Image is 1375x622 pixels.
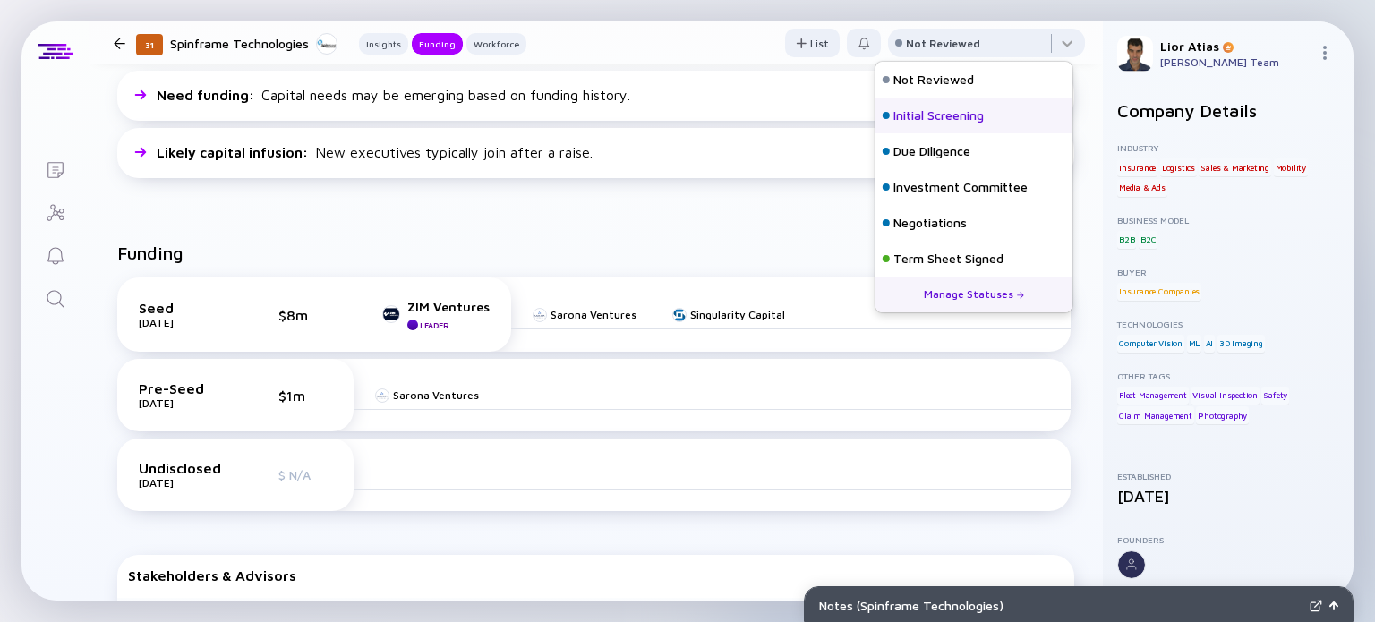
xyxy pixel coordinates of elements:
div: Insurance [1117,158,1157,176]
img: Lior Profile Picture [1117,36,1153,72]
a: Sarona Ventures [375,388,479,402]
div: [DATE] [1117,487,1339,506]
a: Reminders [21,233,89,276]
div: Notes ( Spinframe Technologies ) [819,598,1302,613]
div: Industry [1117,142,1339,153]
div: 3D Imaging [1217,335,1265,353]
div: Insights [359,35,408,53]
div: Claim Management [1117,406,1194,424]
div: Lior Atias [1160,38,1311,54]
div: Safety [1261,387,1289,405]
span: Need funding : [157,87,258,103]
div: Media & Ads [1117,179,1167,197]
button: Workforce [466,33,526,55]
div: Sarona Ventures [393,388,479,402]
div: Capital needs may be emerging based on funding history. [157,87,630,103]
div: Investment Committee [893,178,1028,196]
div: Pre-Seed [139,380,228,396]
div: Manage Statuses [875,277,1072,312]
a: Sarona Ventures [533,308,636,321]
div: [DATE] [139,316,228,329]
div: 31 [136,34,163,55]
div: Logistics [1160,158,1197,176]
div: Workforce [466,35,526,53]
img: Menu [1318,46,1332,60]
div: Spinframe Technologies [170,32,337,55]
div: Other Tags [1117,371,1339,381]
div: B2C [1139,231,1157,249]
div: Insurance Companies [1117,283,1201,301]
div: Initial Screening [893,107,984,124]
div: Fleet Management [1117,387,1189,405]
div: Not Reviewed [893,71,974,89]
div: Buyer [1117,267,1339,277]
div: $8m [278,307,332,323]
a: Search [21,276,89,319]
span: Likely capital infusion : [157,144,312,160]
div: ZIM Ventures [407,299,490,314]
img: Open Notes [1329,601,1338,610]
div: ML [1187,335,1202,353]
h2: Funding [117,243,184,263]
div: Term Sheet Signed [893,250,1003,268]
div: New executives typically join after a raise. [157,144,593,160]
button: Funding [412,33,463,55]
div: [DATE] [139,396,228,410]
div: Photography [1196,406,1249,424]
button: Insights [359,33,408,55]
div: List [785,30,840,57]
div: $ N/A [278,467,332,482]
div: Undisclosed [139,460,228,476]
div: Computer Vision [1117,335,1184,353]
div: Founders [1117,534,1339,545]
div: [DATE] [139,476,228,490]
a: Investor Map [21,190,89,233]
a: ZIM VenturesLeader [382,299,490,330]
div: Funding [412,35,463,53]
div: Visual Inspection [1191,387,1260,405]
a: Lists [21,147,89,190]
div: Stakeholders & Advisors [128,567,1063,584]
div: Singularity Capital [690,308,785,321]
div: Seed [139,300,228,316]
div: Sales & Marketing [1199,158,1271,176]
div: Due Diligence [893,142,970,160]
img: Expand Notes [1310,600,1322,612]
div: Business Model [1117,215,1339,226]
div: [PERSON_NAME] Team [1160,55,1311,69]
div: $1m [278,388,332,404]
div: Leader [420,320,448,330]
div: Established [1117,471,1339,481]
div: AI [1204,335,1216,353]
div: Mobility [1274,158,1308,176]
div: Sarona Ventures [551,308,636,321]
div: Negotiations [893,214,967,232]
h2: Company Details [1117,100,1339,121]
a: Singularity Capital [672,308,785,321]
div: Not Reviewed [906,37,980,50]
button: List [785,29,840,57]
div: Technologies [1117,319,1339,329]
div: B2B [1117,231,1136,249]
